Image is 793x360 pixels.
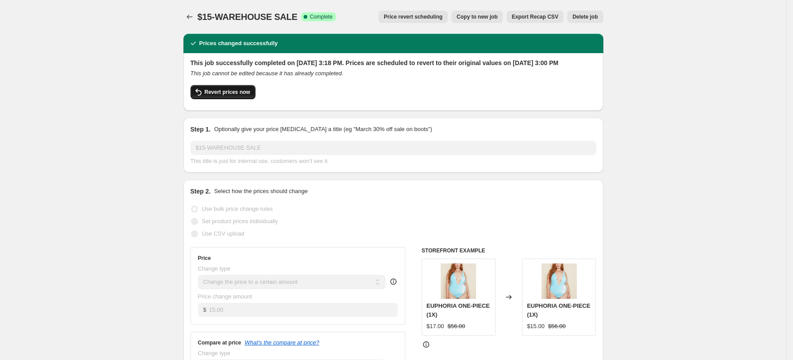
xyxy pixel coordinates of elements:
[205,89,250,96] span: Revert prices now
[214,125,432,134] p: Optionally give your price [MEDICAL_DATA] a title (eg "March 30% off sale on boots")
[191,141,596,155] input: 30% off holiday sale
[245,339,320,346] button: What's the compare at price?
[191,70,343,77] i: This job cannot be edited because it has already completed.
[512,13,558,20] span: Export Recap CSV
[202,230,244,237] span: Use CSV upload
[209,303,398,317] input: 80.00
[427,322,444,331] div: $17.00
[378,11,448,23] button: Price revert scheduling
[527,302,590,318] span: EUPHORIA ONE-PIECE (1X)
[389,277,398,286] div: help
[572,13,598,20] span: Delete job
[567,11,603,23] button: Delete job
[198,293,252,300] span: Price change amount
[191,187,211,196] h2: Step 2.
[507,11,564,23] button: Export Recap CSV
[202,205,273,212] span: Use bulk price change rules
[384,13,442,20] span: Price revert scheduling
[183,11,196,23] button: Price change jobs
[310,13,332,20] span: Complete
[198,339,241,346] h3: Compare at price
[203,306,206,313] span: $
[548,322,566,331] strike: $56.00
[448,322,465,331] strike: $56.00
[451,11,503,23] button: Copy to new job
[202,218,278,225] span: Set product prices individually
[191,125,211,134] h2: Step 1.
[191,158,328,164] span: This title is just for internal use, customers won't see it
[214,187,308,196] p: Select how the prices should change
[198,255,211,262] h3: Price
[527,322,545,331] div: $15.00
[541,263,577,299] img: 041018-DD-10631_edited_Large_b00a32bb-b805-4934-8903-a8ea1e980ce3_80x.jpg
[457,13,498,20] span: Copy to new job
[441,263,476,299] img: 041018-DD-10631_edited_Large_b00a32bb-b805-4934-8903-a8ea1e980ce3_80x.jpg
[427,302,490,318] span: EUPHORIA ONE-PIECE (1X)
[199,39,278,48] h2: Prices changed successfully
[191,85,255,99] button: Revert prices now
[422,247,596,254] h6: STOREFRONT EXAMPLE
[198,265,231,272] span: Change type
[198,350,231,356] span: Change type
[198,12,297,22] span: $15-WAREHOUSE SALE
[191,58,596,67] h2: This job successfully completed on [DATE] 3:18 PM. Prices are scheduled to revert to their origin...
